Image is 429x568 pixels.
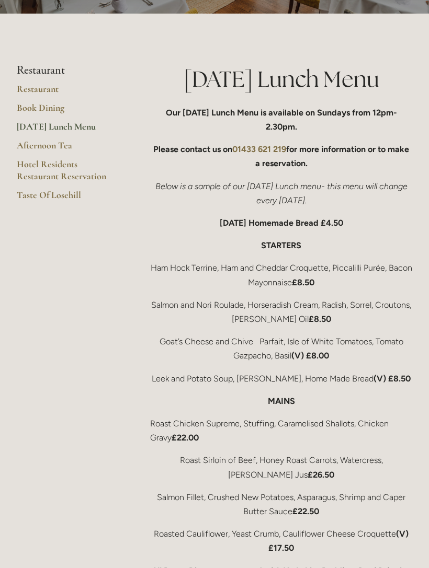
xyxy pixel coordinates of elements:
a: Restaurant [17,83,117,102]
strong: MAINS [268,396,295,406]
strong: Please contact us on for more information or to make a reservation. [153,144,411,168]
strong: (V) £8.00 [291,351,329,361]
strong: (V) £8.50 [374,374,411,384]
a: Book Dining [17,102,117,121]
strong: STARTERS [261,240,301,250]
strong: £22.50 [292,506,319,516]
li: Restaurant [17,64,117,77]
p: Salmon and Nori Roulade, Horseradish Cream, Radish, Sorrel, Croutons, [PERSON_NAME] Oil [150,298,412,326]
p: Roast Chicken Supreme, Stuffing, Caramelised Shallots, Chicken Gravy [150,416,412,445]
em: Below is a sample of our [DATE] Lunch menu- this menu will change every [DATE]. [155,181,410,205]
p: Leek and Potato Soup, [PERSON_NAME], Home Made Bread [150,372,412,386]
p: Roast Sirloin of Beef, Honey Roast Carrots, Watercress, [PERSON_NAME] Jus [150,453,412,481]
a: 01433 621 219 [232,144,286,154]
strong: [DATE] Homemade Bread £4.50 [220,218,343,228]
p: Roasted Cauliflower, Yeast Crumb, Cauliflower Cheese Croquette [150,527,412,555]
h1: [DATE] Lunch Menu [150,64,412,95]
strong: £22.00 [172,433,199,443]
p: Goat’s Cheese and Chive Parfait, Isle of White Tomatoes, Tomato Gazpacho, Basil [150,334,412,363]
strong: £8.50 [292,277,314,287]
a: [DATE] Lunch Menu [17,121,117,140]
strong: Our [DATE] Lunch Menu is available on Sundays from 12pm-2.30pm. [166,108,397,132]
strong: £26.50 [308,470,334,480]
p: Salmon Fillet, Crushed New Potatoes, Asparagus, Shrimp and Caper Butter Sauce [150,490,412,518]
a: Afternoon Tea [17,140,117,158]
strong: £8.50 [309,314,331,324]
a: Taste Of Losehill [17,189,117,208]
a: Hotel Residents Restaurant Reservation [17,158,117,189]
p: Ham Hock Terrine, Ham and Cheddar Croquette, Piccalilli Purée, Bacon Mayonnaise [150,261,412,289]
